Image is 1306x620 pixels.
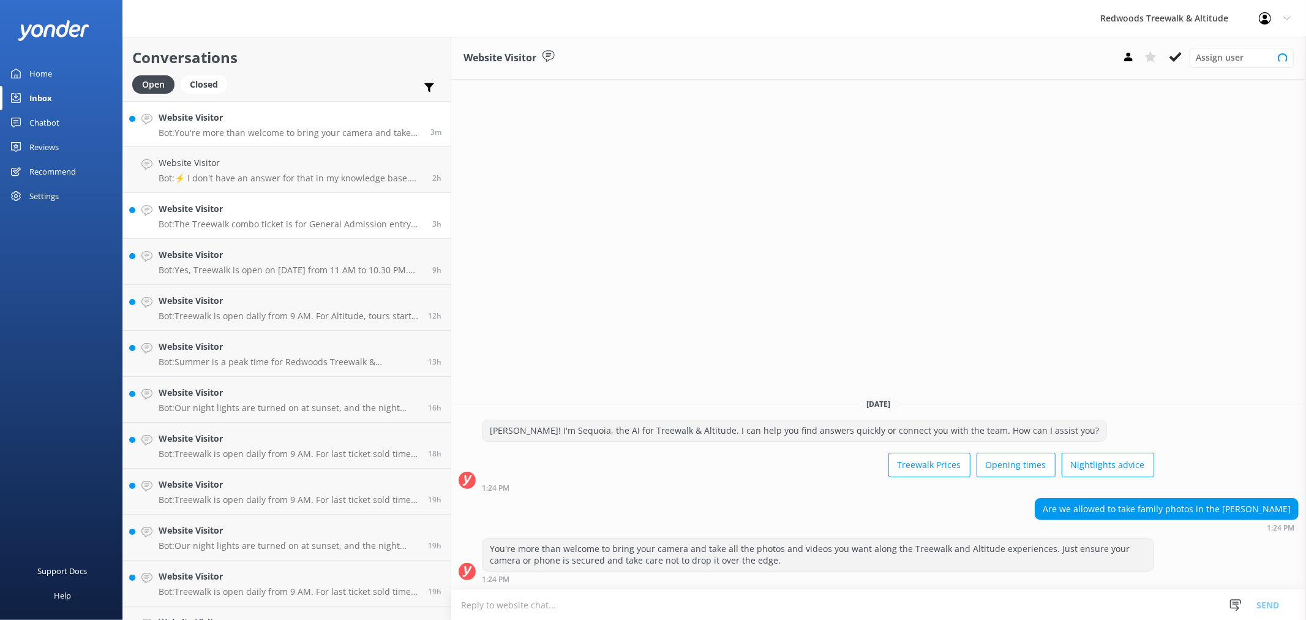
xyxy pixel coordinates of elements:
button: Nightlights advice [1062,453,1154,477]
h4: Website Visitor [159,432,419,445]
span: 01:24pm 12-Aug-2025 (UTC +12:00) Pacific/Auckland [430,127,441,137]
a: Website VisitorBot:Our night lights are turned on at sunset, and the night walk starts 20 minutes... [123,515,451,561]
span: 09:22pm 11-Aug-2025 (UTC +12:00) Pacific/Auckland [428,403,441,413]
div: Assign User [1190,48,1294,67]
div: Reviews [29,135,59,159]
div: Recommend [29,159,76,184]
span: 06:00pm 11-Aug-2025 (UTC +12:00) Pacific/Auckland [428,586,441,597]
span: 01:21am 12-Aug-2025 (UTC +12:00) Pacific/Auckland [428,311,441,321]
h3: Website Visitor [463,50,536,66]
div: Are we allowed to take family photos in the [PERSON_NAME] [1035,499,1298,520]
div: Chatbot [29,110,59,135]
h4: Website Visitor [159,111,421,124]
p: Bot: Treewalk is open daily from 9 AM. For last ticket sold times, please check our website FAQs ... [159,494,419,505]
p: Bot: Treewalk is open daily from 9 AM. For Altitude, tours start at 10 AM. [159,311,419,322]
strong: 1:24 PM [482,576,509,583]
span: 06:49pm 11-Aug-2025 (UTC +12:00) Pacific/Auckland [428,448,441,459]
span: 06:04pm 11-Aug-2025 (UTC +12:00) Pacific/Auckland [428,494,441,505]
a: Website VisitorBot:Our night lights are turned on at sunset, and the night walk starts 20 minutes... [123,377,451,423]
p: Bot: The Treewalk combo ticket is for General Admission entry only. To include a nighttime Fast P... [159,219,423,230]
a: Closed [181,77,233,91]
div: Closed [181,75,227,94]
strong: 1:24 PM [482,485,509,492]
h4: Website Visitor [159,570,419,583]
h4: Website Visitor [159,386,419,399]
div: [PERSON_NAME]! I'm Sequoia, the AI for Treewalk & Altitude. I can help you find answers quickly o... [482,420,1106,441]
h4: Website Visitor [159,156,423,170]
div: Open [132,75,175,94]
a: Website VisitorBot:⚡ I don't have an answer for that in my knowledge base. Please try and rephras... [123,147,451,193]
img: yonder-white-logo.png [18,20,89,40]
span: 06:03pm 11-Aug-2025 (UTC +12:00) Pacific/Auckland [428,540,441,551]
p: Bot: Yes, Treewalk is open on [DATE] from 11 AM to 10.30 PM. However, Altitude will be closed on ... [159,265,423,276]
p: Bot: You're more than welcome to bring your camera and take all the photos and videos you want al... [159,127,421,138]
div: 01:24pm 12-Aug-2025 (UTC +12:00) Pacific/Auckland [1035,523,1299,532]
a: Website VisitorBot:Treewalk is open daily from 9 AM. For Altitude, tours start at 10 AM.12h [123,285,451,331]
h4: Website Visitor [159,294,419,308]
a: Website VisitorBot:Summer is a peak time for Redwoods Treewalk & Nightlights, particularly in the... [123,331,451,377]
div: 01:24pm 12-Aug-2025 (UTC +12:00) Pacific/Auckland [482,483,1154,492]
a: Website VisitorBot:Treewalk is open daily from 9 AM. For last ticket sold times, please check our... [123,561,451,607]
h4: Website Visitor [159,248,423,262]
div: Support Docs [38,559,88,583]
button: Opening times [977,453,1056,477]
h4: Website Visitor [159,524,419,537]
p: Bot: ⚡ I don't have an answer for that in my knowledge base. Please try and rephrase your questio... [159,173,423,184]
button: Treewalk Prices [888,453,970,477]
div: Inbox [29,86,52,110]
span: 04:16am 12-Aug-2025 (UTC +12:00) Pacific/Auckland [432,265,441,275]
a: Website VisitorBot:The Treewalk combo ticket is for General Admission entry only. To include a ni... [123,193,451,239]
a: Website VisitorBot:You're more than welcome to bring your camera and take all the photos and vide... [123,101,451,147]
span: Assign user [1196,51,1244,64]
h4: Website Visitor [159,340,419,353]
p: Bot: Treewalk is open daily from 9 AM. For last ticket sold times, please check our website FAQs ... [159,448,419,459]
span: 10:46am 12-Aug-2025 (UTC +12:00) Pacific/Auckland [432,173,441,183]
div: Help [54,583,71,608]
p: Bot: Our night lights are turned on at sunset, and the night walk starts 20 minutes thereafter. E... [159,540,419,551]
span: 09:38am 12-Aug-2025 (UTC +12:00) Pacific/Auckland [432,219,441,229]
div: You're more than welcome to bring your camera and take all the photos and videos you want along t... [482,539,1154,571]
span: 11:38pm 11-Aug-2025 (UTC +12:00) Pacific/Auckland [428,357,441,367]
h4: Website Visitor [159,202,423,216]
p: Bot: Our night lights are turned on at sunset, and the night walk starts 20 minutes thereafter. W... [159,403,419,414]
a: Website VisitorBot:Treewalk is open daily from 9 AM. For last ticket sold times, please check our... [123,469,451,515]
h2: Conversations [132,46,441,69]
a: Open [132,77,181,91]
a: Website VisitorBot:Yes, Treewalk is open on [DATE] from 11 AM to 10.30 PM. However, Altitude will... [123,239,451,285]
span: [DATE] [860,399,898,409]
div: Settings [29,184,59,208]
div: Home [29,61,52,86]
a: Website VisitorBot:Treewalk is open daily from 9 AM. For last ticket sold times, please check our... [123,423,451,469]
h4: Website Visitor [159,478,419,491]
strong: 1:24 PM [1267,524,1294,532]
p: Bot: Summer is a peak time for Redwoods Treewalk & Nightlights, particularly in the evenings, wit... [159,357,419,368]
div: 01:24pm 12-Aug-2025 (UTC +12:00) Pacific/Auckland [482,575,1154,583]
p: Bot: Treewalk is open daily from 9 AM. For last ticket sold times, please check our website FAQs ... [159,586,419,597]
